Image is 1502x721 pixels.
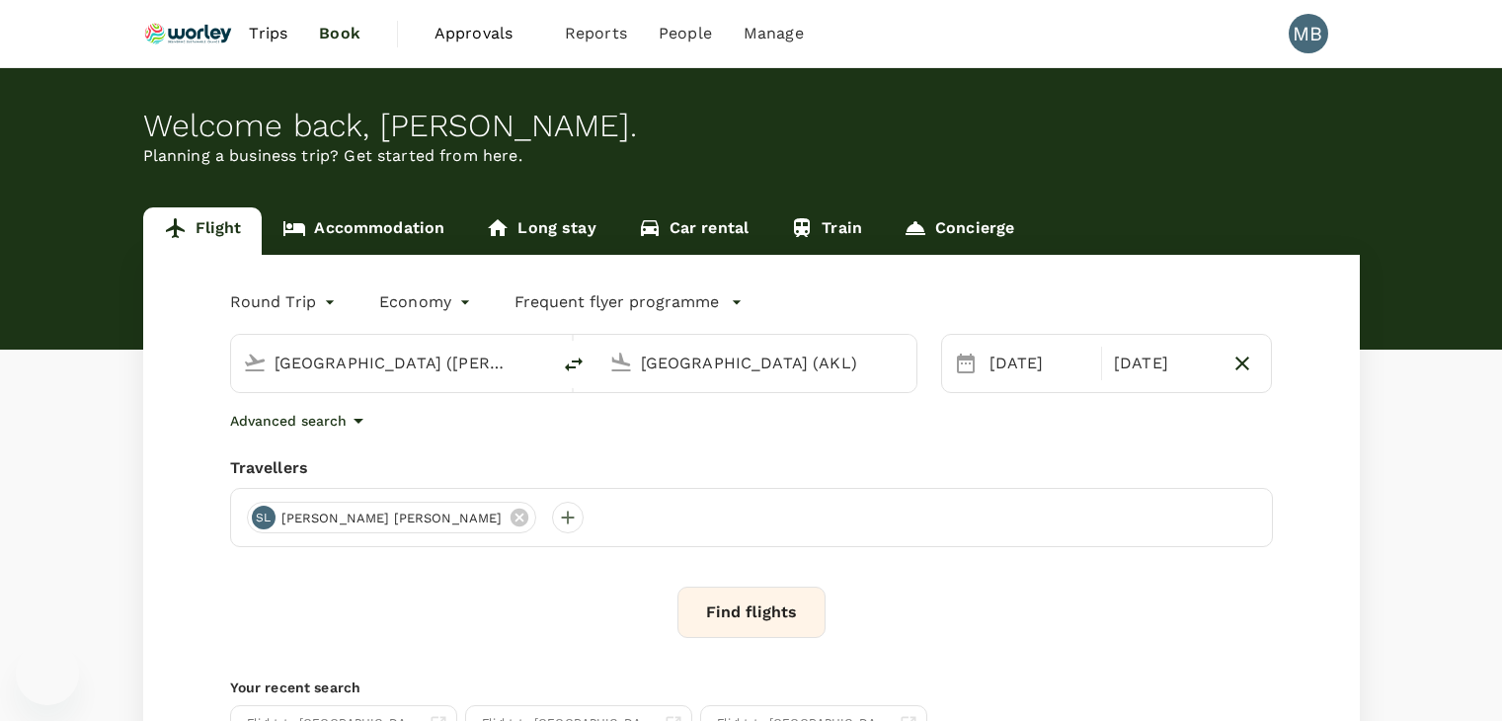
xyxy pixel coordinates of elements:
a: Car rental [617,207,770,255]
a: Train [769,207,883,255]
input: Going to [641,348,875,378]
button: Open [536,360,540,364]
iframe: Button to launch messaging window [16,642,79,705]
div: [DATE] [982,344,1097,383]
span: [PERSON_NAME] [PERSON_NAME] [270,509,514,528]
div: Economy [379,286,475,318]
span: Trips [249,22,287,45]
div: SL[PERSON_NAME] [PERSON_NAME] [247,502,536,533]
a: Accommodation [262,207,465,255]
div: [DATE] [1106,344,1222,383]
p: Advanced search [230,411,347,431]
span: Book [319,22,360,45]
div: Travellers [230,456,1273,480]
img: Ranhill Worley Sdn Bhd [143,12,234,55]
button: Find flights [677,587,826,638]
span: Approvals [435,22,533,45]
span: Reports [565,22,627,45]
p: Planning a business trip? Get started from here. [143,144,1360,168]
span: People [659,22,712,45]
a: Flight [143,207,263,255]
div: SL [252,506,276,529]
button: delete [550,341,597,388]
div: Round Trip [230,286,341,318]
div: MB [1289,14,1328,53]
div: Welcome back , [PERSON_NAME] . [143,108,1360,144]
button: Open [903,360,907,364]
span: Manage [744,22,804,45]
p: Your recent search [230,678,1273,697]
button: Advanced search [230,409,370,433]
button: Frequent flyer programme [514,290,743,314]
a: Long stay [465,207,616,255]
a: Concierge [883,207,1035,255]
p: Frequent flyer programme [514,290,719,314]
input: Depart from [275,348,509,378]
